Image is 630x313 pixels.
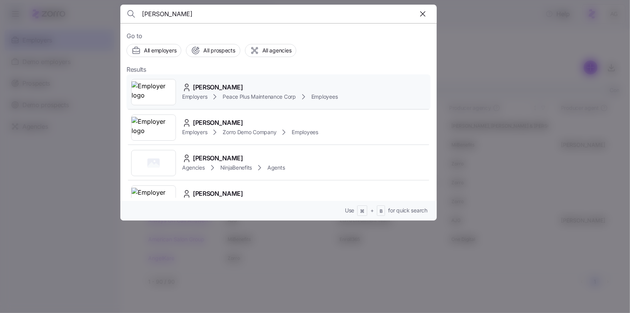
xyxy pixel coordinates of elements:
[132,188,176,209] img: Employer logo
[292,128,318,136] span: Employees
[193,189,243,199] span: [PERSON_NAME]
[245,44,297,57] button: All agencies
[127,65,146,74] span: Results
[203,47,235,54] span: All prospects
[220,164,252,172] span: NinjaBenefits
[193,118,243,128] span: [PERSON_NAME]
[370,207,374,214] span: +
[380,208,383,215] span: B
[223,93,296,101] span: Peace Plus Maintenance Corp
[127,44,181,57] button: All employers
[186,44,240,57] button: All prospects
[132,117,176,138] img: Employer logo
[182,128,207,136] span: Employers
[267,164,285,172] span: Agents
[262,47,292,54] span: All agencies
[182,93,207,101] span: Employers
[144,47,176,54] span: All employers
[127,31,431,41] span: Go to
[193,82,243,92] span: [PERSON_NAME]
[193,153,243,163] span: [PERSON_NAME]
[360,208,365,215] span: ⌘
[182,164,205,172] span: Agencies
[132,81,176,103] img: Employer logo
[311,93,338,101] span: Employees
[223,128,276,136] span: Zorro Demo Company
[388,207,427,214] span: for quick search
[345,207,354,214] span: Use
